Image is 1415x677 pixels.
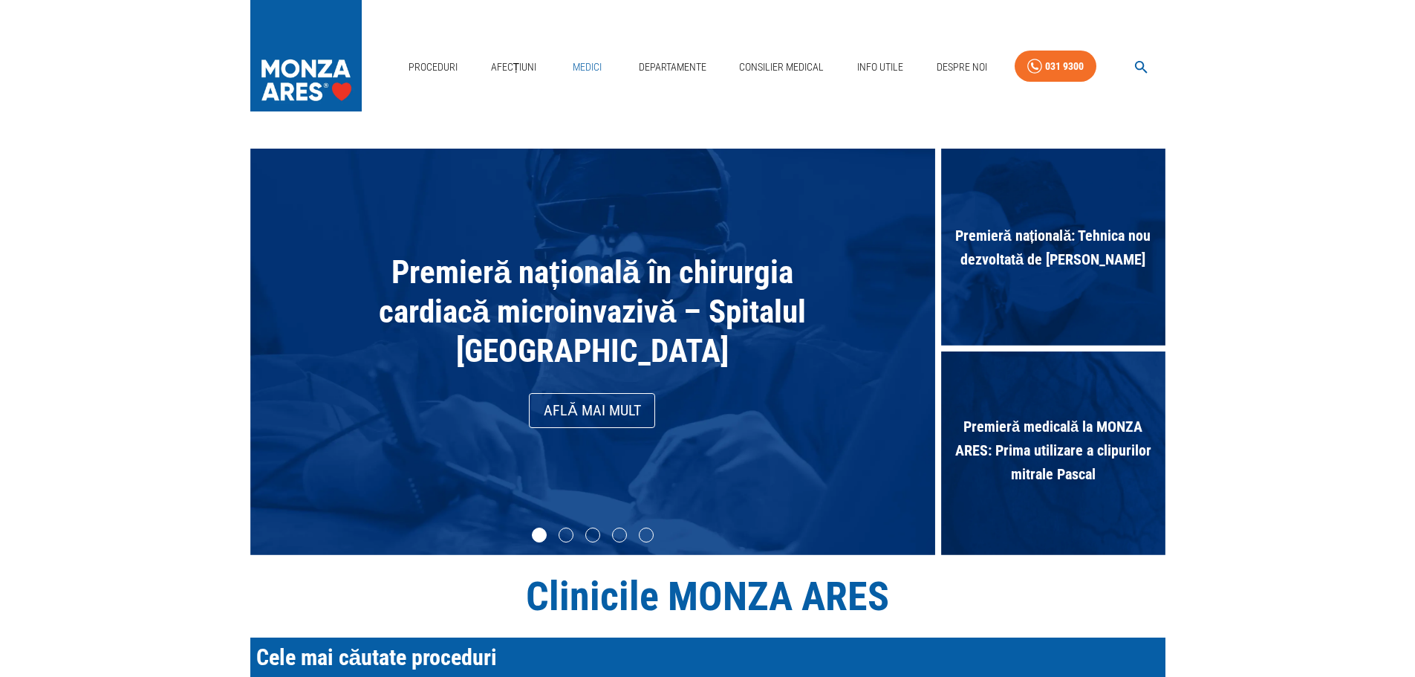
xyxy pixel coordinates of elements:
a: Afecțiuni [485,52,543,82]
div: Premieră medicală la MONZA ARES: Prima utilizare a clipurilor mitrale Pascal [941,352,1165,554]
a: Info Utile [851,52,909,82]
div: Premieră națională: Tehnica nou dezvoltată de [PERSON_NAME] [941,149,1165,352]
a: 031 9300 [1015,51,1096,82]
a: Află mai mult [529,393,655,428]
li: slide item 2 [559,528,573,542]
li: slide item 5 [639,528,654,542]
span: Premieră națională: Tehnica nou dezvoltată de [PERSON_NAME] [941,216,1165,279]
a: Medici [564,52,611,82]
span: Cele mai căutate proceduri [256,644,498,670]
span: Premieră națională în chirurgia cardiacă microinvazivă – Spitalul [GEOGRAPHIC_DATA] [379,253,807,369]
a: Despre Noi [931,52,993,82]
a: Proceduri [403,52,463,82]
a: Consilier Medical [733,52,830,82]
div: 031 9300 [1045,57,1084,76]
li: slide item 1 [532,528,547,542]
a: Departamente [633,52,712,82]
span: Premieră medicală la MONZA ARES: Prima utilizare a clipurilor mitrale Pascal [941,407,1165,493]
li: slide item 4 [612,528,627,542]
li: slide item 3 [585,528,600,542]
h1: Clinicile MONZA ARES [250,573,1165,620]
